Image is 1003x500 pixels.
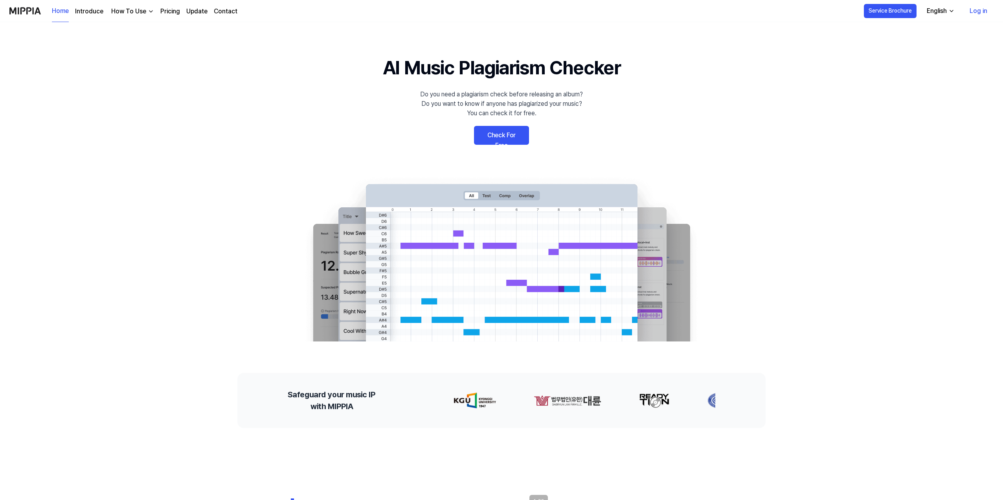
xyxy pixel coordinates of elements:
div: English [925,6,948,16]
button: English [920,3,959,19]
div: Do you need a plagiarism check before releasing an album? Do you want to know if anyone has plagi... [420,90,583,118]
h2: Safeguard your music IP with MIPPIA [288,389,375,412]
img: partner-logo-0 [452,393,494,408]
img: partner-logo-1 [532,393,599,408]
button: How To Use [110,7,154,16]
a: Pricing [160,7,180,16]
button: Service Brochure [864,4,917,18]
a: Home [52,0,69,22]
a: Introduce [75,7,103,16]
a: Check For Free [474,126,529,145]
img: partner-logo-3 [705,393,730,408]
div: How To Use [110,7,148,16]
a: Contact [214,7,237,16]
img: main Image [297,176,706,341]
h1: AI Music Plagiarism Checker [383,54,621,82]
img: down [148,8,154,15]
a: Update [186,7,208,16]
img: partner-logo-2 [637,393,668,408]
